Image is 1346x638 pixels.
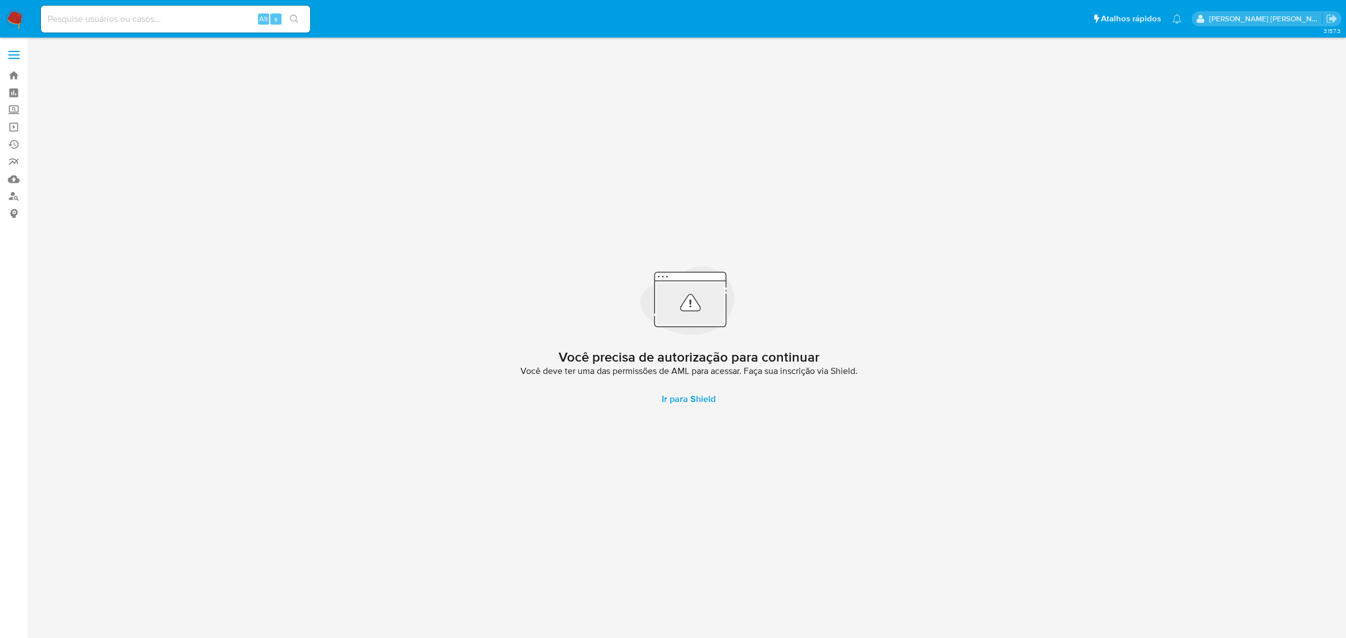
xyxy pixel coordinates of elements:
[274,13,278,24] span: s
[1101,13,1161,25] span: Atalhos rápidos
[1209,13,1322,24] p: emerson.gomes@mercadopago.com.br
[1172,14,1182,24] a: Notificações
[41,12,310,26] input: Pesquise usuários ou casos...
[662,386,716,413] span: Ir para Shield
[1326,13,1338,25] a: Sair
[559,349,819,366] h2: Você precisa de autorização para continuar
[648,386,729,413] a: Ir para Shield
[520,366,858,377] span: Você deve ter uma das permissões de AML para acessar. Faça sua inscrição via Shield.
[259,13,268,24] span: Alt
[283,11,306,27] button: search-icon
